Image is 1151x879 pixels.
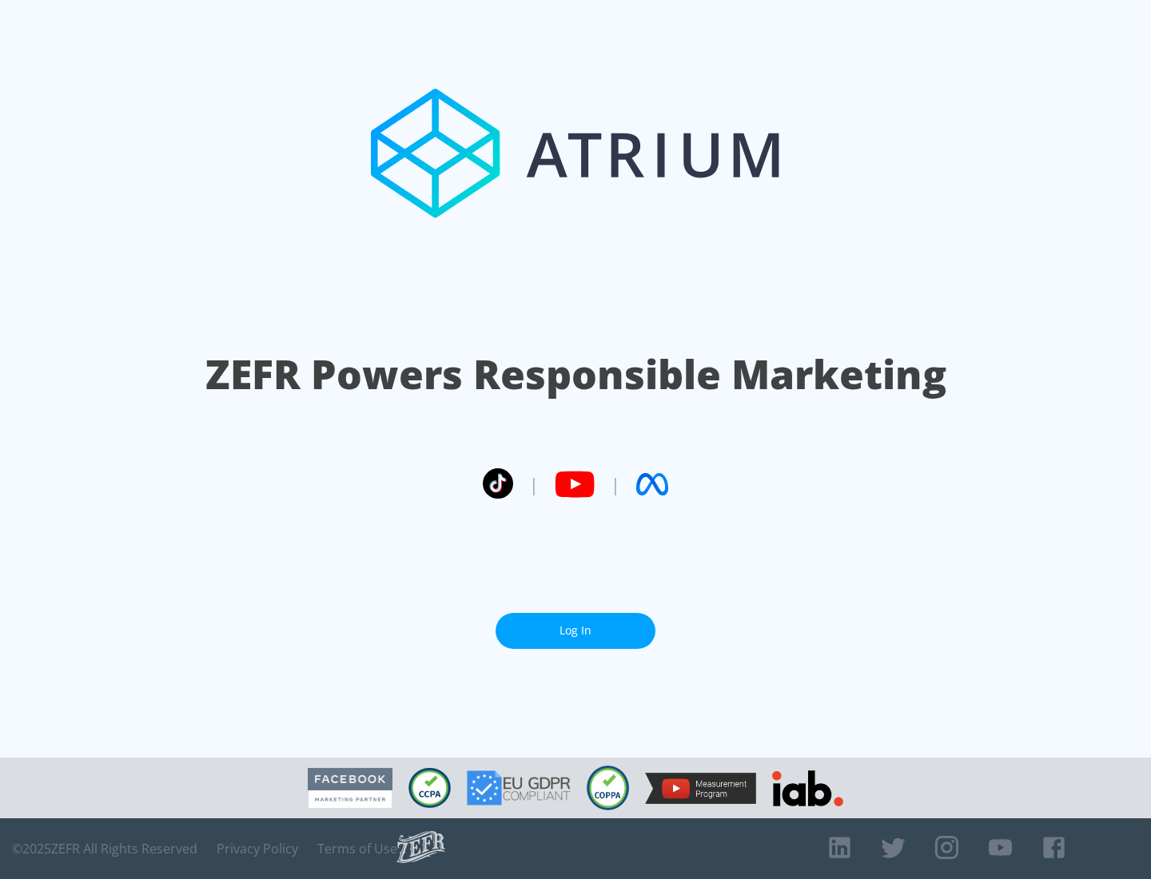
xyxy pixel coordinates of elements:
img: CCPA Compliant [408,768,451,808]
img: YouTube Measurement Program [645,773,756,804]
a: Terms of Use [317,841,397,857]
span: | [529,472,539,496]
img: COPPA Compliant [587,766,629,810]
img: Facebook Marketing Partner [308,768,392,809]
a: Log In [496,613,655,649]
span: | [611,472,620,496]
h1: ZEFR Powers Responsible Marketing [205,347,946,402]
img: IAB [772,770,843,806]
span: © 2025 ZEFR All Rights Reserved [12,841,197,857]
a: Privacy Policy [217,841,298,857]
img: GDPR Compliant [467,770,571,805]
